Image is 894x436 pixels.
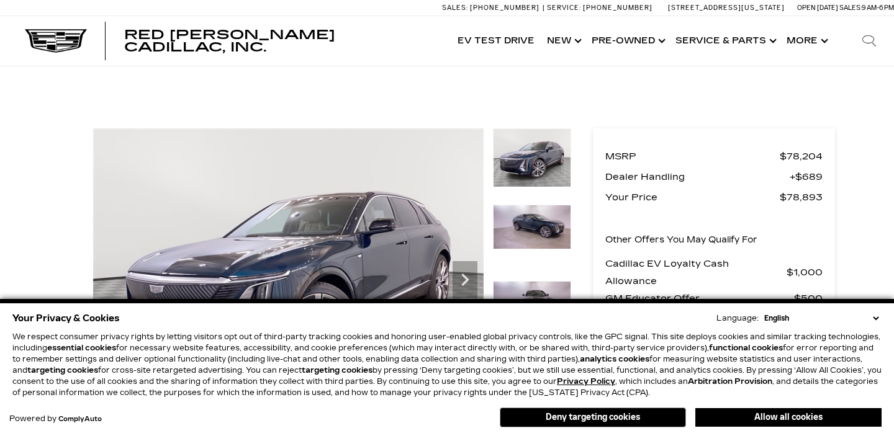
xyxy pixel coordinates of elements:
[669,16,780,66] a: Service & Parts
[543,4,656,11] a: Service: [PHONE_NUMBER]
[862,4,894,12] span: 9 AM-6 PM
[695,408,882,427] button: Allow all cookies
[605,255,787,290] span: Cadillac EV Loyalty Cash Allowance
[605,168,823,185] a: Dealer Handling $689
[557,377,615,386] a: Privacy Policy
[585,16,669,66] a: Pre-Owned
[780,16,832,66] button: More
[605,148,780,165] span: MSRP
[787,264,823,281] span: $1,000
[688,377,772,386] strong: Arbitration Provision
[547,4,581,12] span: Service:
[761,313,882,324] select: Language Select
[442,4,468,12] span: Sales:
[580,355,649,363] strong: analytics cookies
[668,4,785,12] a: [STREET_ADDRESS][US_STATE]
[470,4,540,12] span: [PHONE_NUMBER]
[93,128,484,421] img: New 2025 Emerald Lake Metallic Cadillac Luxury 3 image 1
[124,29,439,53] a: Red [PERSON_NAME] Cadillac, Inc.
[541,16,585,66] a: New
[302,366,372,375] strong: targeting cookies
[605,189,780,206] span: Your Price
[605,290,794,307] span: GM Educator Offer
[797,4,838,12] span: Open [DATE]
[583,4,652,12] span: [PHONE_NUMBER]
[839,4,862,12] span: Sales:
[493,128,571,187] img: New 2025 Emerald Lake Metallic Cadillac Luxury 3 image 1
[493,205,571,249] img: New 2025 Emerald Lake Metallic Cadillac Luxury 3 image 2
[780,189,823,206] span: $78,893
[794,290,823,307] span: $500
[58,416,102,423] a: ComplyAuto
[709,344,783,352] strong: functional cookies
[47,344,116,352] strong: essential cookies
[25,29,87,53] img: Cadillac Dark Logo with Cadillac White Text
[790,168,823,185] span: $689
[500,407,686,427] button: Deny targeting cookies
[453,261,477,298] div: Next
[716,314,759,322] div: Language:
[780,148,823,165] span: $78,204
[27,366,98,375] strong: targeting cookies
[605,168,790,185] span: Dealer Handling
[12,309,120,327] span: Your Privacy & Cookies
[9,415,102,423] div: Powered by
[451,16,541,66] a: EV Test Drive
[605,290,823,307] a: GM Educator Offer $500
[124,27,335,55] span: Red [PERSON_NAME] Cadillac, Inc.
[605,231,757,249] p: Other Offers You May Qualify For
[442,4,543,11] a: Sales: [PHONE_NUMBER]
[605,255,823,290] a: Cadillac EV Loyalty Cash Allowance $1,000
[12,331,882,398] p: We respect consumer privacy rights by letting visitors opt out of third-party tracking cookies an...
[605,148,823,165] a: MSRP $78,204
[605,189,823,206] a: Your Price $78,893
[493,281,571,326] img: New 2025 Emerald Lake Metallic Cadillac Luxury 3 image 3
